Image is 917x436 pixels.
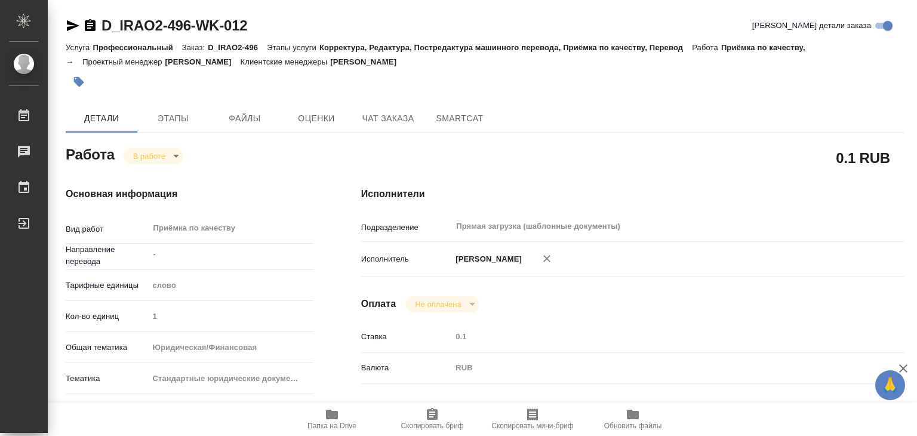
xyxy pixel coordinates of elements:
p: Вид работ [66,223,148,235]
p: Направление перевода [66,244,148,268]
p: Исполнитель [361,253,452,265]
span: Скопировать мини-бриф [491,422,573,430]
button: В работе [130,151,169,161]
span: 🙏 [880,373,900,398]
p: Услуга [66,43,93,52]
div: Юридическая/Финансовая [148,337,313,358]
button: 🙏 [875,370,905,400]
h4: Исполнители [361,187,904,201]
p: Тарифные единицы [66,280,148,291]
div: RUB [451,358,858,378]
p: [PERSON_NAME] [330,57,405,66]
div: слово [148,275,313,296]
p: Клиентские менеджеры [240,57,330,66]
p: Валюта [361,362,452,374]
button: Папка на Drive [282,403,382,436]
span: [PERSON_NAME] детали заказа [752,20,871,32]
span: Папка на Drive [307,422,356,430]
p: Кол-во единиц [66,311,148,323]
p: Ставка [361,331,452,343]
span: Обновить файлы [604,422,662,430]
span: Файлы [216,111,273,126]
h2: Работа [66,143,115,164]
button: Скопировать ссылку для ЯМессенджера [66,19,80,33]
button: Обновить файлы [583,403,683,436]
span: SmartCat [431,111,488,126]
p: Корректура, Редактура, Постредактура машинного перевода, Приёмка по качеству, Перевод [319,43,692,52]
span: Скопировать бриф [401,422,463,430]
div: В работе [405,296,479,312]
input: Пустое поле [148,308,313,325]
button: Скопировать мини-бриф [482,403,583,436]
span: Этапы [144,111,202,126]
p: D_IRAO2-496 [208,43,267,52]
h2: 0.1 RUB [836,148,890,168]
span: Детали [73,111,130,126]
p: Профессиональный [93,43,181,52]
button: Добавить тэг [66,69,92,95]
span: Оценки [288,111,345,126]
p: Общая тематика [66,342,148,354]
p: Тематика [66,373,148,385]
h4: Оплата [361,297,396,311]
a: D_IRAO2-496-WK-012 [101,17,247,33]
p: [PERSON_NAME] [451,253,522,265]
input: Пустое поле [451,328,858,345]
button: Скопировать ссылку [83,19,97,33]
h4: Основная информация [66,187,313,201]
button: Не оплачена [411,299,464,309]
p: Работа [692,43,721,52]
div: В работе [124,148,183,164]
p: Подразделение [361,222,452,234]
p: Заказ: [182,43,208,52]
button: Удалить исполнителя [534,245,560,272]
div: Стандартные юридические документы, договоры, уставы [148,369,313,389]
span: Чат заказа [359,111,417,126]
button: Скопировать бриф [382,403,482,436]
p: Проектный менеджер [82,57,165,66]
p: Этапы услуги [267,43,319,52]
p: [PERSON_NAME] [165,57,241,66]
